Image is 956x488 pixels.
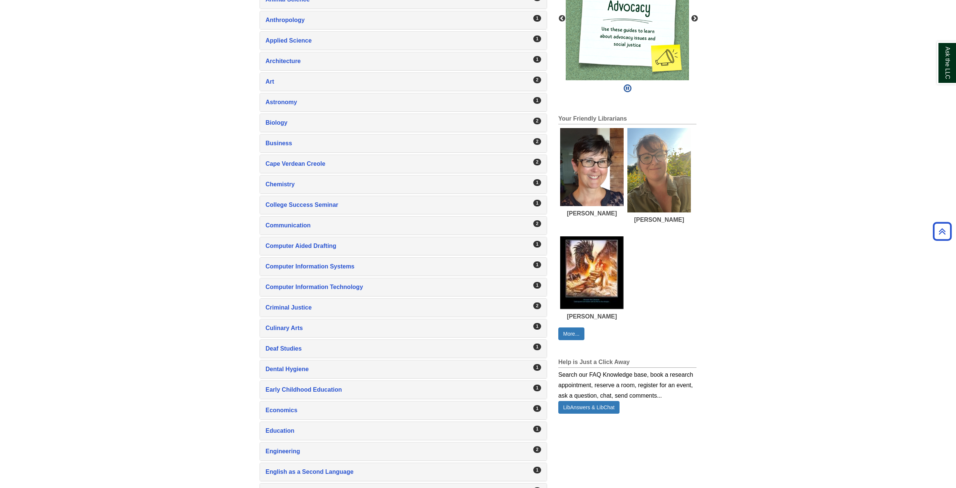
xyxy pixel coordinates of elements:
div: 2 [533,138,541,145]
a: Computer Information Technology [266,282,541,292]
a: Back to Top [930,226,954,236]
div: 2 [533,77,541,83]
div: 1 [533,241,541,248]
a: Architecture [266,56,541,66]
div: 1 [533,323,541,330]
a: Deaf Studies [266,344,541,354]
a: Emily Brown's picture[PERSON_NAME] [627,128,691,224]
div: [PERSON_NAME] [560,210,624,217]
div: [PERSON_NAME] [560,313,624,320]
a: Applied Science [266,35,541,46]
a: Computer Information Systems [266,261,541,272]
a: Cape Verdean Creole [266,159,541,169]
a: Economics [266,405,541,416]
div: 1 [533,200,541,206]
a: College Success Seminar [266,200,541,210]
div: 1 [533,15,541,22]
a: Anthropology [266,15,541,25]
a: Communication [266,220,541,231]
a: Business [266,138,541,149]
a: More... [558,327,584,340]
div: 2 [533,302,541,309]
a: English as a Second Language [266,467,541,477]
div: 1 [533,385,541,391]
a: Education [266,426,541,436]
div: 2 [533,159,541,165]
a: Biology [266,118,541,128]
div: 1 [533,282,541,289]
img: Melanie Johnson's picture [560,236,624,309]
a: Art [266,77,541,87]
div: 1 [533,405,541,412]
a: Astronomy [266,97,541,108]
a: Early Childhood Education [266,385,541,395]
h2: Help is Just a Click Away [558,359,696,368]
div: 2 [533,220,541,227]
div: 1 [533,426,541,432]
div: 1 [533,261,541,268]
button: Previous [558,15,566,22]
a: LibAnswers & LibChat [558,401,620,414]
div: 1 [533,344,541,350]
img: Laura Hogan's picture [560,128,624,206]
a: Criminal Justice [266,302,541,313]
div: 2 [533,118,541,124]
div: 1 [533,467,541,473]
a: Computer Aided Drafting [266,241,541,251]
a: Laura Hogan's picture[PERSON_NAME] [560,128,624,217]
div: 1 [533,97,541,104]
div: [PERSON_NAME] [627,216,691,223]
button: Next [691,15,698,22]
div: 1 [533,56,541,63]
a: Engineering [266,446,541,457]
a: Melanie Johnson's picture[PERSON_NAME] [560,236,624,320]
div: 1 [533,35,541,42]
a: Dental Hygiene [266,364,541,374]
div: 1 [533,179,541,186]
h2: Your Friendly Librarians [558,115,696,124]
button: Pause [621,80,634,97]
a: Chemistry [266,179,541,190]
img: Emily Brown's picture [627,128,691,213]
div: 1 [533,364,541,371]
a: Culinary Arts [266,323,541,333]
div: 2 [533,446,541,453]
div: Search our FAQ Knowledge base, book a research appointment, reserve a room, register for an event... [558,368,696,401]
